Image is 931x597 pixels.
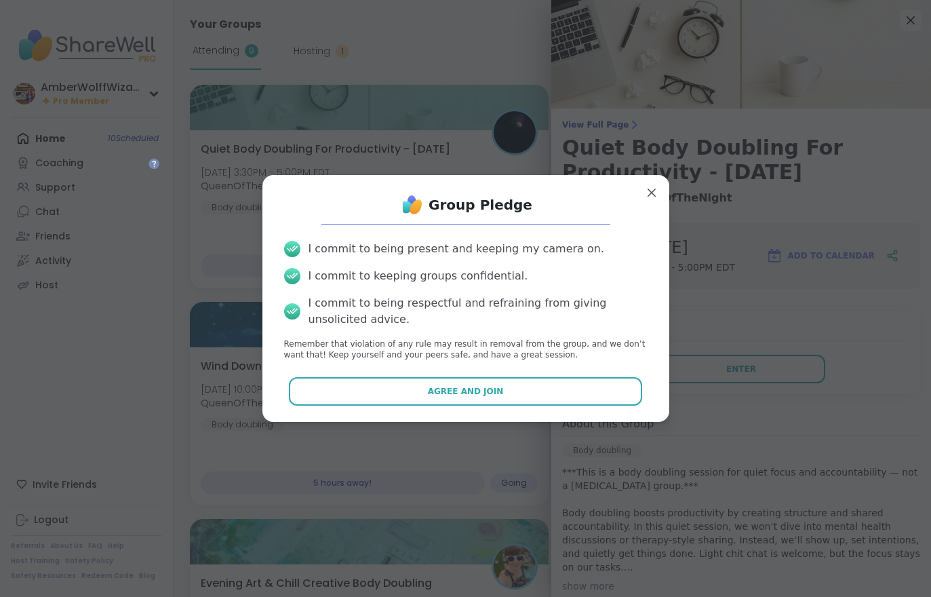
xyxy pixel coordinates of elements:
img: ShareWell Logo [399,191,426,218]
h1: Group Pledge [429,195,532,214]
div: I commit to being respectful and refraining from giving unsolicited advice. [309,295,648,328]
iframe: Spotlight [148,158,159,169]
div: I commit to being present and keeping my camera on. [309,241,604,257]
span: Agree and Join [428,385,504,398]
div: I commit to keeping groups confidential. [309,268,528,284]
button: Agree and Join [289,377,642,406]
p: Remember that violation of any rule may result in removal from the group, and we don’t want that!... [284,339,648,362]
